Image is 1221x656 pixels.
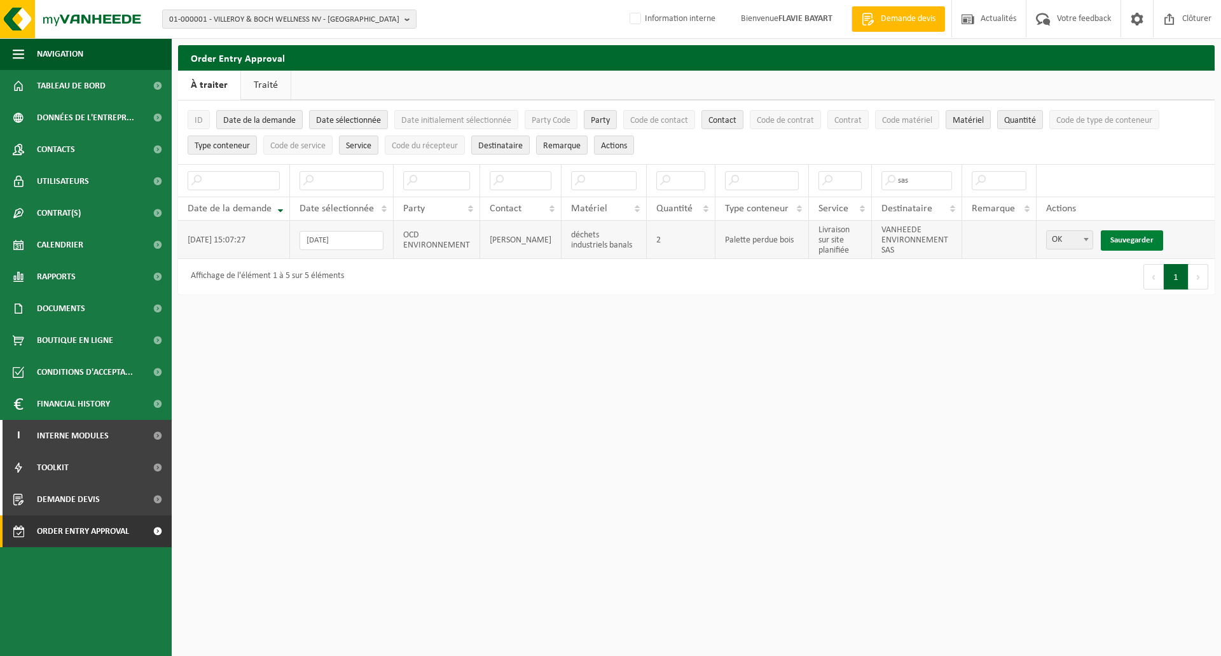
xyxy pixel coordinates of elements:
a: Demande devis [852,6,945,32]
span: Matériel [953,116,984,125]
span: Destinataire [478,141,523,151]
span: Party Code [532,116,570,125]
span: Actions [601,141,627,151]
a: Sauvegarder [1101,230,1163,251]
button: Actions [594,136,634,155]
td: OCD ENVIRONNEMENT [394,221,480,259]
td: Livraison sur site planifiée [809,221,871,259]
span: Code de contact [630,116,688,125]
span: Code du récepteur [392,141,458,151]
span: Order entry approval [37,515,129,547]
span: 01-000001 - VILLEROY & BOCH WELLNESS NV - [GEOGRAPHIC_DATA] [169,10,399,29]
span: Quantité [1004,116,1036,125]
button: ContactContact: Activate to sort [701,110,743,129]
button: DestinataireDestinataire : Activate to sort [471,136,530,155]
span: Party [403,204,425,214]
span: Données de l'entrepr... [37,102,134,134]
button: Code de type de conteneurCode de type de conteneur: Activate to sort [1049,110,1159,129]
td: Palette perdue bois [715,221,810,259]
td: 2 [647,221,715,259]
span: Documents [37,293,85,325]
span: Quantité [656,204,693,214]
button: ContratContrat: Activate to sort [827,110,869,129]
span: Demande devis [878,13,939,25]
span: OK [1047,231,1093,249]
span: OK [1046,230,1093,249]
span: Date de la demande [223,116,296,125]
span: Conditions d'accepta... [37,356,133,388]
span: Contacts [37,134,75,165]
span: Contrat(s) [37,197,81,229]
span: Navigation [37,38,83,70]
a: Traité [241,71,291,100]
span: Interne modules [37,420,109,452]
span: Boutique en ligne [37,325,113,356]
span: Contact [708,116,736,125]
button: Code matérielCode matériel: Activate to sort [875,110,939,129]
span: Date sélectionnée [300,204,374,214]
span: Code de service [270,141,326,151]
button: ServiceService: Activate to sort [339,136,378,155]
button: PartyParty: Activate to sort [584,110,617,129]
span: Demande devis [37,484,100,515]
a: À traiter [178,71,240,100]
span: I [13,420,24,452]
button: IDID: Activate to sort [188,110,210,129]
button: Next [1189,264,1208,290]
span: Destinataire [881,204,932,214]
button: QuantitéQuantité: Activate to sort [997,110,1043,129]
button: 1 [1164,264,1189,290]
button: Code de serviceCode de service: Activate to sort [263,136,333,155]
td: déchets industriels banals [562,221,647,259]
h2: Order Entry Approval [178,45,1215,70]
span: Contact [490,204,521,214]
span: Contrat [834,116,862,125]
button: Date de la demandeDate de la demande: Activate to remove sorting [216,110,303,129]
button: Code du récepteurCode du récepteur: Activate to sort [385,136,465,155]
span: Service [818,204,848,214]
span: Code de type de conteneur [1056,116,1152,125]
button: Previous [1143,264,1164,290]
span: Date initialement sélectionnée [401,116,511,125]
div: Affichage de l'élément 1 à 5 sur 5 éléments [184,265,344,288]
span: Toolkit [37,452,69,484]
span: Party [591,116,610,125]
span: Service [346,141,371,151]
td: [PERSON_NAME] [480,221,562,259]
strong: FLAVIE BAYART [778,14,832,24]
span: Financial History [37,388,110,420]
span: Date de la demande [188,204,272,214]
span: Rapports [37,261,76,293]
button: 01-000001 - VILLEROY & BOCH WELLNESS NV - [GEOGRAPHIC_DATA] [162,10,417,29]
td: VANHEEDE ENVIRONNEMENT SAS [872,221,962,259]
span: Code matériel [882,116,932,125]
button: Code de contratCode de contrat: Activate to sort [750,110,821,129]
button: Type conteneurType conteneur: Activate to sort [188,136,257,155]
span: Remarque [972,204,1015,214]
button: Code de contactCode de contact: Activate to sort [623,110,695,129]
span: Matériel [571,204,607,214]
button: Date initialement sélectionnéeDate initialement sélectionnée: Activate to sort [394,110,518,129]
label: Information interne [627,10,715,29]
span: Date sélectionnée [316,116,381,125]
span: ID [195,116,203,125]
span: Type conteneur [725,204,789,214]
button: Date sélectionnéeDate sélectionnée: Activate to sort [309,110,388,129]
span: Remarque [543,141,581,151]
button: MatérielMatériel: Activate to sort [946,110,991,129]
td: [DATE] 15:07:27 [178,221,290,259]
span: Calendrier [37,229,83,261]
span: Utilisateurs [37,165,89,197]
span: Type conteneur [195,141,250,151]
span: Actions [1046,204,1076,214]
span: Code de contrat [757,116,814,125]
span: Tableau de bord [37,70,106,102]
button: RemarqueRemarque: Activate to sort [536,136,588,155]
button: Party CodeParty Code: Activate to sort [525,110,577,129]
